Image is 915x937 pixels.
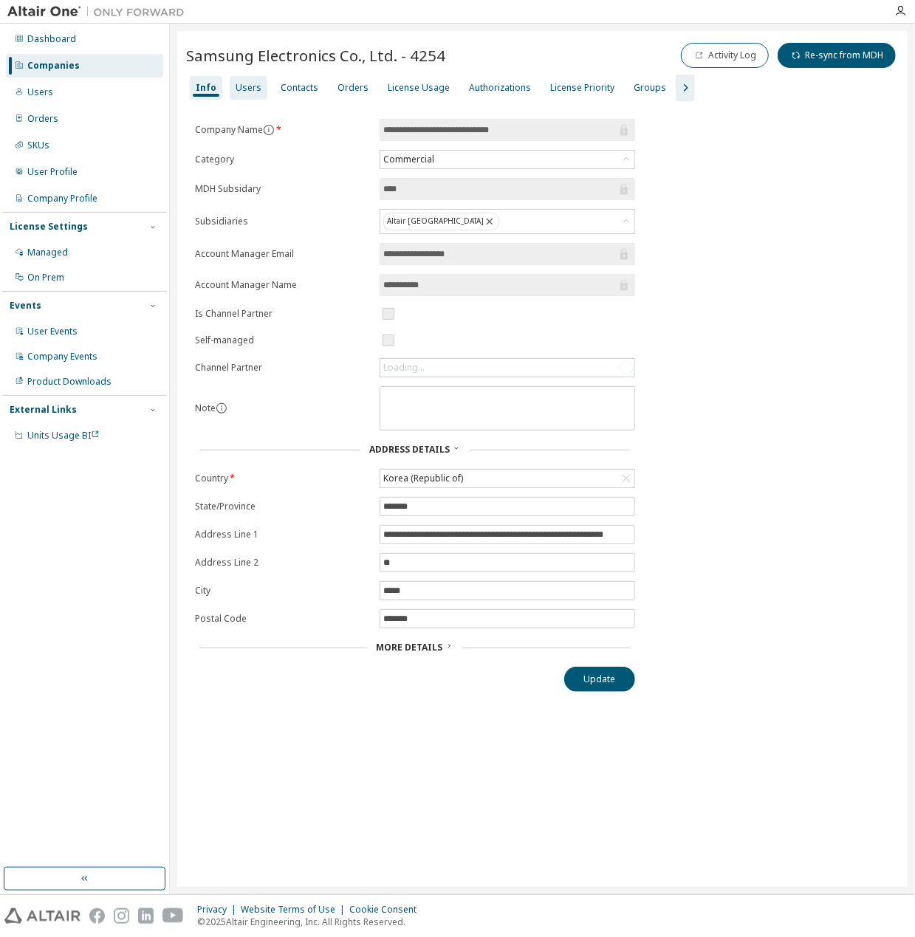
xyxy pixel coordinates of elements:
[778,43,896,68] button: Re-sync from MDH
[550,82,614,94] div: License Priority
[195,279,371,291] label: Account Manager Name
[7,4,192,19] img: Altair One
[195,216,371,227] label: Subsidiaries
[381,151,436,168] div: Commercial
[195,613,371,625] label: Postal Code
[195,183,371,195] label: MDH Subsidary
[195,501,371,512] label: State/Province
[195,308,371,320] label: Is Channel Partner
[195,248,371,260] label: Account Manager Email
[195,402,216,414] label: Note
[369,443,450,456] span: Address Details
[10,404,77,416] div: External Links
[138,908,154,924] img: linkedin.svg
[681,43,769,68] button: Activity Log
[10,221,88,233] div: License Settings
[236,82,261,94] div: Users
[27,113,58,125] div: Orders
[195,362,371,374] label: Channel Partner
[376,641,442,653] span: More Details
[195,154,371,165] label: Category
[27,376,112,388] div: Product Downloads
[27,33,76,45] div: Dashboard
[27,351,97,363] div: Company Events
[380,151,634,168] div: Commercial
[27,326,78,337] div: User Events
[383,213,499,230] div: Altair [GEOGRAPHIC_DATA]
[197,904,241,916] div: Privacy
[383,362,425,374] div: Loading...
[380,359,634,377] div: Loading...
[241,904,349,916] div: Website Terms of Use
[380,210,634,233] div: Altair [GEOGRAPHIC_DATA]
[263,124,275,136] button: information
[564,667,635,692] button: Update
[634,82,666,94] div: Groups
[337,82,369,94] div: Orders
[27,193,97,205] div: Company Profile
[89,908,105,924] img: facebook.svg
[380,470,634,487] div: Korea (Republic of)
[195,529,371,540] label: Address Line 1
[27,60,80,72] div: Companies
[381,470,465,487] div: Korea (Republic of)
[27,272,64,284] div: On Prem
[281,82,318,94] div: Contacts
[469,82,531,94] div: Authorizations
[4,908,80,924] img: altair_logo.svg
[195,124,371,136] label: Company Name
[195,473,371,484] label: Country
[27,166,78,178] div: User Profile
[162,908,184,924] img: youtube.svg
[197,916,425,928] p: © 2025 Altair Engineering, Inc. All Rights Reserved.
[195,557,371,569] label: Address Line 2
[10,300,41,312] div: Events
[195,585,371,597] label: City
[216,402,227,414] button: information
[388,82,450,94] div: License Usage
[27,86,53,98] div: Users
[114,908,129,924] img: instagram.svg
[195,334,371,346] label: Self-managed
[349,904,425,916] div: Cookie Consent
[27,140,49,151] div: SKUs
[196,82,216,94] div: Info
[27,247,68,258] div: Managed
[27,429,100,442] span: Units Usage BI
[186,45,445,66] span: Samsung Electronics Co., Ltd. - 4254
